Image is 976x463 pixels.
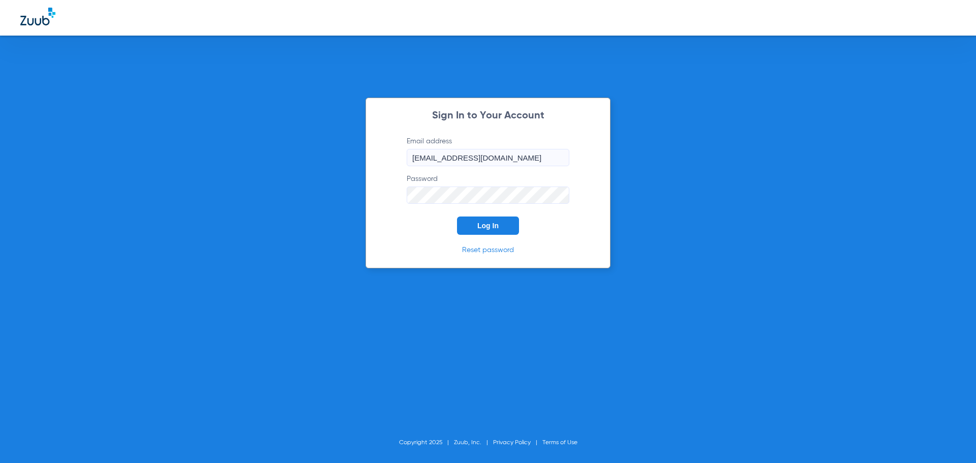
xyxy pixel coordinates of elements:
[391,111,585,121] h2: Sign In to Your Account
[399,438,454,448] li: Copyright 2025
[407,174,569,204] label: Password
[407,149,569,166] input: Email address
[477,222,499,230] span: Log In
[542,440,577,446] a: Terms of Use
[462,246,514,254] a: Reset password
[407,136,569,166] label: Email address
[457,217,519,235] button: Log In
[407,187,569,204] input: Password
[20,8,55,25] img: Zuub Logo
[454,438,493,448] li: Zuub, Inc.
[493,440,531,446] a: Privacy Policy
